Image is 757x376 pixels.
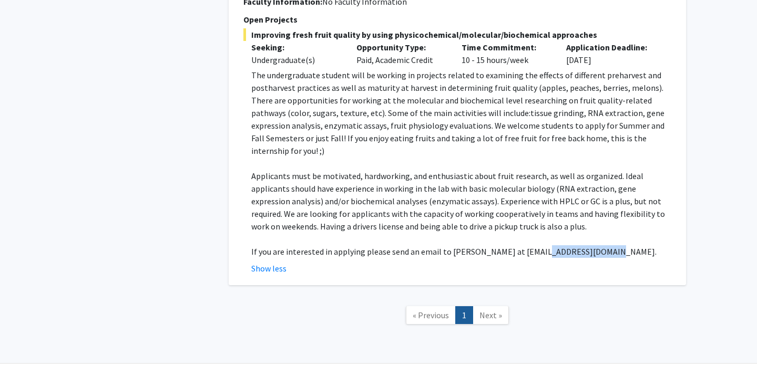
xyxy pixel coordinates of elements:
span: Applicants must be motivated, hardworking, and enthusiastic about fruit research, as well as orga... [251,171,665,232]
div: Undergraduate(s) [251,54,341,66]
span: If you are interested in applying please send an email to [PERSON_NAME] at [EMAIL_ADDRESS][DOMAIN... [251,246,657,257]
a: Previous Page [406,306,456,325]
iframe: Chat [8,329,45,368]
p: Open Projects [243,13,671,26]
nav: Page navigation [229,296,686,338]
span: « Previous [413,310,449,320]
span: Next » [479,310,502,320]
div: Paid, Academic Credit [349,41,454,66]
p: Seeking: [251,41,341,54]
p: Time Commitment: [462,41,551,54]
button: Show less [251,262,287,275]
div: [DATE] [558,41,663,66]
p: Opportunity Type: [356,41,446,54]
span: Improving fresh fruit quality by using physicochemical/molecular/biochemical approaches [243,28,671,41]
a: Next Page [473,306,509,325]
a: 1 [455,306,473,325]
div: 10 - 15 hours/week [454,41,559,66]
p: Application Deadline: [566,41,656,54]
span: The undergraduate student will be working in projects related to examining the effects of differe... [251,70,664,156]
